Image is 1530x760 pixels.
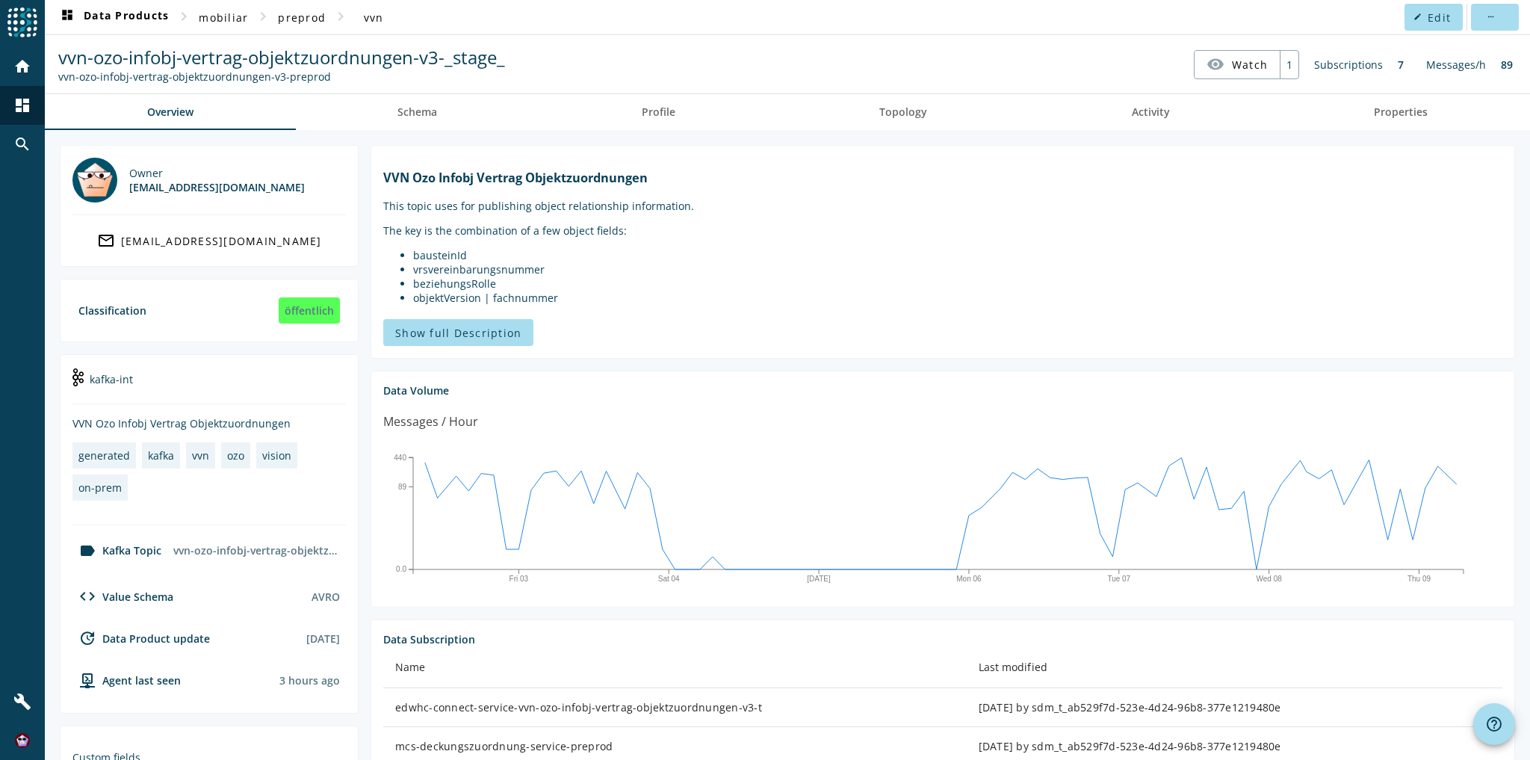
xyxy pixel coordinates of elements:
[1390,50,1411,79] div: 7
[78,481,122,495] div: on-prem
[227,448,244,463] div: ozo
[147,107,193,117] span: Overview
[1407,575,1431,583] text: Thu 09
[1207,55,1224,73] mat-icon: visibility
[413,248,1502,262] li: bausteinId
[78,448,130,463] div: generated
[350,4,397,31] button: vvn
[1195,51,1280,78] button: Watch
[58,8,169,26] span: Data Products
[13,135,31,153] mat-icon: search
[78,587,96,605] mat-icon: code
[1419,50,1493,79] div: Messages/h
[129,180,305,194] div: [EMAIL_ADDRESS][DOMAIN_NAME]
[279,673,340,688] div: Agents typically reports every 15min to 1h
[7,7,37,37] img: spoud-logo.svg
[254,7,272,25] mat-icon: chevron_right
[72,367,346,404] div: kafka-int
[383,199,1502,213] p: This topic uses for publishing object relationship information.
[72,629,210,647] div: Data Product update
[272,4,332,31] button: preprod
[262,448,291,463] div: vision
[72,416,346,430] div: VVN Ozo Infobj Vertrag Objektzuordnungen
[58,45,505,69] span: vvn-ozo-infobj-vertrag-objektzuordnungen-v3-_stage_
[72,542,161,560] div: Kafka Topic
[397,107,437,117] span: Schema
[395,739,955,754] div: mcs-deckungszuordnung-service-preprod
[78,542,96,560] mat-icon: label
[1374,107,1428,117] span: Properties
[167,537,346,563] div: vvn-ozo-infobj-vertrag-objektzuordnungen-v3-preprod
[396,565,406,573] text: 0.0
[306,631,340,646] div: [DATE]
[956,575,982,583] text: Mon 06
[192,448,209,463] div: vvn
[413,276,1502,291] li: beziehungsRolle
[807,575,831,583] text: [DATE]
[1232,52,1268,78] span: Watch
[278,10,326,25] span: preprod
[72,227,346,254] a: [EMAIL_ADDRESS][DOMAIN_NAME]
[15,733,30,748] img: f40bc641cdaa4136c0e0558ddde32189
[642,107,675,117] span: Profile
[383,383,1502,398] div: Data Volume
[1107,575,1130,583] text: Tue 07
[1413,13,1422,21] mat-icon: edit
[413,291,1502,305] li: objektVersion | fachnummer
[129,166,305,180] div: Owner
[1486,13,1494,21] mat-icon: more_horiz
[78,303,146,318] div: Classification
[13,58,31,75] mat-icon: home
[58,69,505,84] div: Kafka Topic: vvn-ozo-infobj-vertrag-objektzuordnungen-v3-preprod
[510,575,529,583] text: Fri 03
[383,319,533,346] button: Show full Description
[658,575,680,583] text: Sat 04
[413,262,1502,276] li: vrsvereinbarungsnummer
[395,700,955,715] div: edwhc-connect-service-vvn-ozo-infobj-vertrag-objektzuordnungen-v3-t
[1493,50,1520,79] div: 89
[332,7,350,25] mat-icon: chevron_right
[398,483,407,491] text: 89
[395,326,521,340] span: Show full Description
[193,4,254,31] button: mobiliar
[72,368,84,386] img: kafka-int
[1256,575,1282,583] text: Wed 08
[383,413,478,431] div: Messages / Hour
[13,693,31,711] mat-icon: build
[1428,10,1451,25] span: Edit
[383,170,1502,186] h1: VVN Ozo Infobj Vertrag Objektzuordnungen
[1280,51,1298,78] div: 1
[1404,4,1463,31] button: Edit
[72,671,181,689] div: agent-env-preprod
[72,158,117,203] img: vision@mobi.ch
[383,646,967,688] th: Name
[78,629,96,647] mat-icon: update
[879,107,927,117] span: Topology
[72,587,173,605] div: Value Schema
[364,10,384,25] span: vvn
[148,448,174,463] div: kafka
[967,646,1502,688] th: Last modified
[383,632,1502,646] div: Data Subscription
[312,590,340,604] div: AVRO
[175,7,193,25] mat-icon: chevron_right
[97,232,115,250] mat-icon: mail_outline
[199,10,248,25] span: mobiliar
[121,234,322,248] div: [EMAIL_ADDRESS][DOMAIN_NAME]
[967,688,1502,727] td: [DATE] by sdm_t_ab529f7d-523e-4d24-96b8-377e1219480e
[1485,715,1503,733] mat-icon: help_outline
[52,4,175,31] button: Data Products
[383,223,1502,238] p: The key is the combination of a few object fields:
[394,454,406,462] text: 440
[1307,50,1390,79] div: Subscriptions
[279,297,340,324] div: öffentlich
[1132,107,1170,117] span: Activity
[58,8,76,26] mat-icon: dashboard
[13,96,31,114] mat-icon: dashboard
